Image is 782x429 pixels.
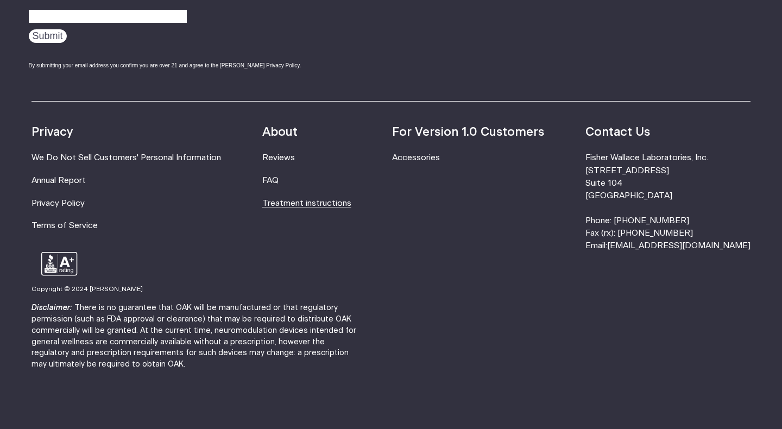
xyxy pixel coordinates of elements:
[262,154,295,162] a: Reviews
[392,154,440,162] a: Accessories
[29,29,67,43] input: Submit
[262,199,351,207] a: Treatment instructions
[392,126,544,138] strong: For Version 1.0 Customers
[29,61,336,70] div: By submitting your email address you confirm you are over 21 and agree to the [PERSON_NAME] Priva...
[31,126,73,138] strong: Privacy
[31,304,72,312] strong: Disclaimer:
[31,286,143,292] small: Copyright © 2024 [PERSON_NAME]
[31,222,98,230] a: Terms of Service
[31,154,221,162] a: We Do Not Sell Customers' Personal Information
[262,176,279,185] a: FAQ
[31,176,86,185] a: Annual Report
[31,302,364,370] p: There is no guarantee that OAK will be manufactured or that regulatory permission (such as FDA ap...
[607,242,751,250] a: [EMAIL_ADDRESS][DOMAIN_NAME]
[31,199,85,207] a: Privacy Policy
[585,152,751,252] li: Fisher Wallace Laboratories, Inc. [STREET_ADDRESS] Suite 104 [GEOGRAPHIC_DATA] Phone: [PHONE_NUMB...
[585,126,650,138] strong: Contact Us
[262,126,298,138] strong: About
